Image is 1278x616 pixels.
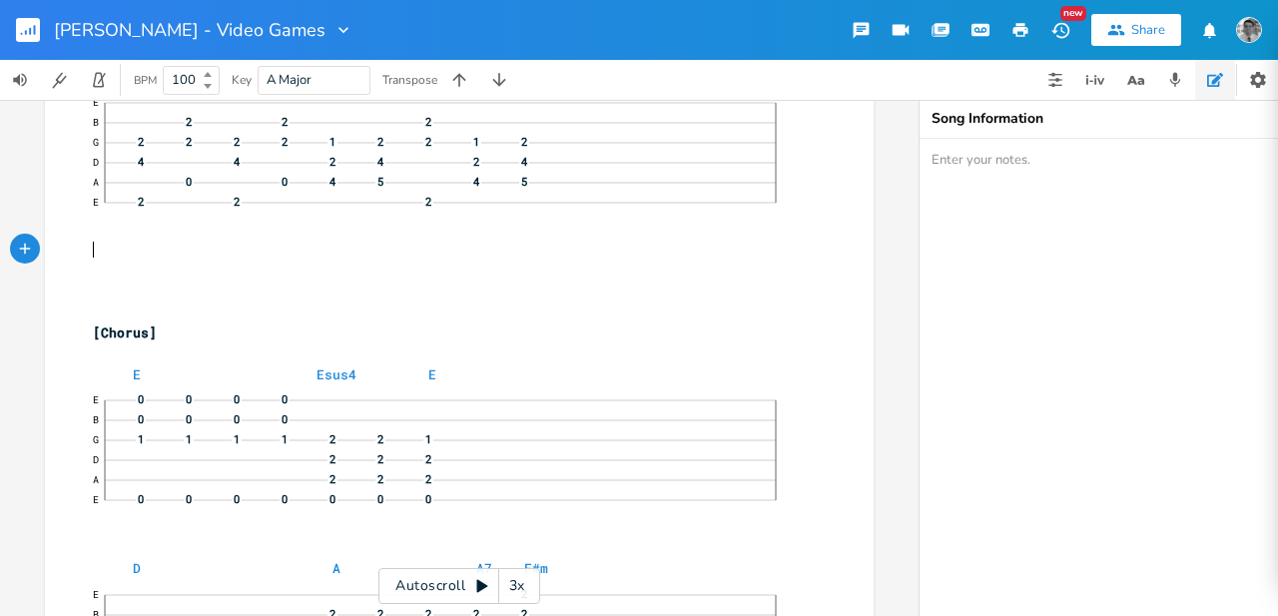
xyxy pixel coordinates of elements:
[423,434,433,445] span: 1
[133,559,141,577] span: D
[136,136,146,147] span: 2
[184,434,194,445] span: 1
[423,116,433,127] span: 2
[280,116,290,127] span: 2
[327,454,337,465] span: 2
[327,494,337,505] span: 0
[423,474,433,485] span: 2
[423,454,433,465] span: 2
[232,74,252,86] div: Key
[184,394,194,405] span: 0
[136,196,146,207] span: 2
[471,136,481,147] span: 1
[519,156,529,167] span: 4
[93,433,99,446] text: G
[378,568,540,604] div: Autoscroll
[93,393,99,406] text: E
[423,196,433,207] span: 2
[93,176,99,189] text: A
[317,365,356,383] span: Esus4
[280,394,290,405] span: 0
[184,116,194,127] span: 2
[423,494,433,505] span: 0
[136,156,146,167] span: 4
[93,136,99,149] text: G
[471,156,481,167] span: 2
[519,176,529,187] span: 5
[499,568,535,604] div: 3x
[93,96,99,109] text: E
[1040,12,1080,48] button: New
[327,156,337,167] span: 2
[471,176,481,187] span: 4
[232,136,242,147] span: 2
[232,394,242,405] span: 0
[524,559,548,577] span: F#m
[280,494,290,505] span: 0
[375,176,385,187] span: 5
[136,434,146,445] span: 1
[327,136,337,147] span: 1
[136,494,146,505] span: 0
[332,559,340,577] span: A
[184,494,194,505] span: 0
[423,136,433,147] span: 2
[375,136,385,147] span: 2
[280,414,290,425] span: 0
[232,434,242,445] span: 1
[327,434,337,445] span: 2
[133,365,141,383] span: E
[232,156,242,167] span: 4
[1091,14,1181,46] button: Share
[428,365,436,383] span: E
[375,474,385,485] span: 2
[93,493,99,506] text: E
[93,413,99,426] text: B
[93,156,99,169] text: D
[519,136,529,147] span: 2
[93,116,99,129] text: B
[93,196,99,209] text: E
[54,21,325,39] span: [PERSON_NAME] - Video Games
[184,176,194,187] span: 0
[1060,6,1086,21] div: New
[93,323,157,341] span: [Chorus]
[184,414,194,425] span: 0
[280,176,290,187] span: 0
[232,196,242,207] span: 2
[93,588,99,601] text: E
[375,454,385,465] span: 2
[232,414,242,425] span: 0
[1131,21,1165,39] div: Share
[136,414,146,425] span: 0
[327,474,337,485] span: 2
[93,473,99,486] text: A
[134,75,157,86] div: BPM
[267,71,312,89] span: A Major
[232,494,242,505] span: 0
[136,394,146,405] span: 0
[280,434,290,445] span: 1
[93,453,99,466] text: D
[375,156,385,167] span: 4
[280,136,290,147] span: 2
[184,136,194,147] span: 2
[375,434,385,445] span: 2
[375,494,385,505] span: 0
[476,559,492,577] span: A7
[327,176,337,187] span: 4
[1236,17,1262,43] img: Louis Lazaris
[382,74,437,86] div: Transpose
